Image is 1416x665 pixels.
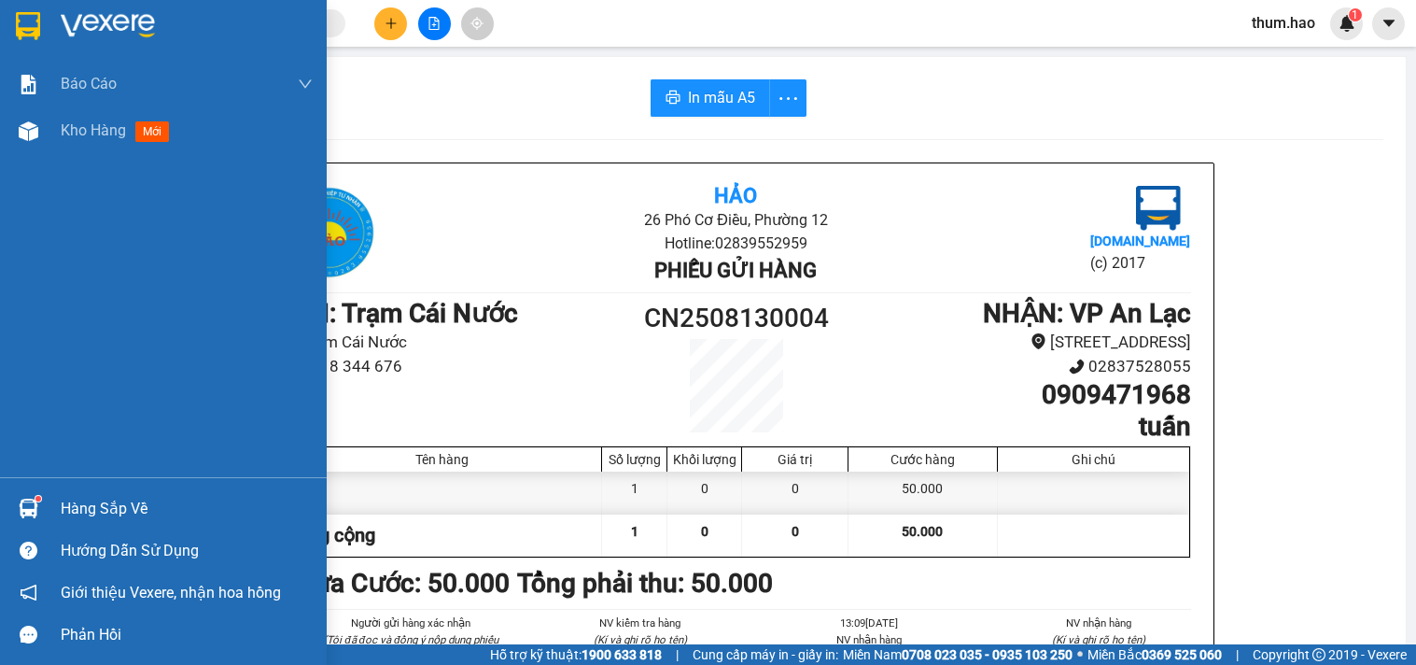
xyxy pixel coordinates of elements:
li: 26 Phó Cơ Điều, Phường 12 [433,208,1039,232]
div: Ghi chú [1002,452,1185,467]
span: phone [1069,359,1085,375]
span: environment [1030,333,1046,349]
b: Tổng phải thu: 50.000 [517,568,773,599]
li: 0918 344 676 [282,354,623,379]
h1: CN2508130004 [623,298,850,339]
span: 1 [1352,8,1358,21]
span: file-add [428,17,441,30]
span: | [1236,644,1239,665]
button: aim [461,7,494,40]
div: Số lượng [607,452,662,467]
li: Người gửi hàng xác nhận [319,615,504,631]
h1: 0909471968 [849,379,1190,411]
li: NV kiểm tra hàng [548,615,733,631]
b: Chưa Cước : 50.000 [282,568,510,599]
strong: 1900 633 818 [582,647,662,662]
span: In mẫu A5 [688,86,755,109]
i: (Kí và ghi rõ họ tên) [1052,633,1145,646]
i: (Kí và ghi rõ họ tên) [594,633,687,646]
span: more [770,87,806,110]
div: 1 [602,472,667,514]
li: Hotline: 02839552959 [433,232,1039,255]
li: [STREET_ADDRESS] [849,330,1190,355]
strong: 0708 023 035 - 0935 103 250 [902,647,1073,662]
span: thum.hao [1237,11,1330,35]
li: (c) 2017 [1090,251,1190,275]
span: mới [135,121,169,142]
span: copyright [1312,648,1325,661]
div: Cước hàng [853,452,991,467]
div: Phản hồi [61,621,313,649]
img: solution-icon [19,75,38,94]
button: more [769,79,806,117]
span: 0 [792,524,799,539]
span: Miền Nam [843,644,1073,665]
b: Phiếu gửi hàng [654,259,817,282]
div: Hàng sắp về [61,495,313,523]
span: 50.000 [902,524,943,539]
span: Miền Bắc [1087,644,1222,665]
span: Tổng cộng [288,524,375,546]
li: NV nhận hàng [778,631,962,648]
span: ⚪️ [1077,651,1083,658]
span: message [20,626,37,644]
span: 1 [631,524,638,539]
b: Hảo [714,184,757,207]
img: logo.jpg [282,186,375,279]
span: down [298,77,313,92]
span: aim [470,17,484,30]
div: tg [284,472,603,514]
img: icon-new-feature [1339,15,1355,32]
img: warehouse-icon [19,121,38,141]
span: Báo cáo [61,72,117,95]
div: 0 [667,472,742,514]
button: plus [374,7,407,40]
span: notification [20,584,37,601]
div: Hướng dẫn sử dụng [61,537,313,565]
span: printer [666,90,680,107]
b: GỬI : Trạm Cái Nước [282,298,518,329]
img: logo.jpg [1136,186,1181,231]
span: question-circle [20,542,37,559]
b: NHẬN : VP An Lạc [983,298,1191,329]
span: plus [385,17,398,30]
button: caret-down [1372,7,1405,40]
li: NV nhận hàng [1006,615,1191,631]
span: Kho hàng [61,121,126,139]
div: 50.000 [848,472,997,514]
img: logo-vxr [16,12,40,40]
sup: 1 [1349,8,1362,21]
li: 02837528055 [849,354,1190,379]
sup: 1 [35,496,41,502]
li: 13:09[DATE] [778,615,962,631]
span: Giới thiệu Vexere, nhận hoa hồng [61,581,281,604]
div: Khối lượng [672,452,736,467]
button: printerIn mẫu A5 [651,79,770,117]
span: Cung cấp máy in - giấy in: [693,644,838,665]
div: 0 [742,472,848,514]
i: (Tôi đã đọc và đồng ý nộp dung phiếu gửi hàng) [323,633,498,663]
span: | [676,644,679,665]
div: Giá trị [747,452,843,467]
b: [DOMAIN_NAME] [1090,233,1190,248]
span: 0 [701,524,708,539]
h1: tuấn [849,411,1190,443]
span: Hỗ trợ kỹ thuật: [490,644,662,665]
li: Trạm Cái Nước [282,330,623,355]
span: caret-down [1381,15,1397,32]
div: Tên hàng [288,452,597,467]
strong: 0369 525 060 [1142,647,1222,662]
button: file-add [418,7,451,40]
img: warehouse-icon [19,499,38,518]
